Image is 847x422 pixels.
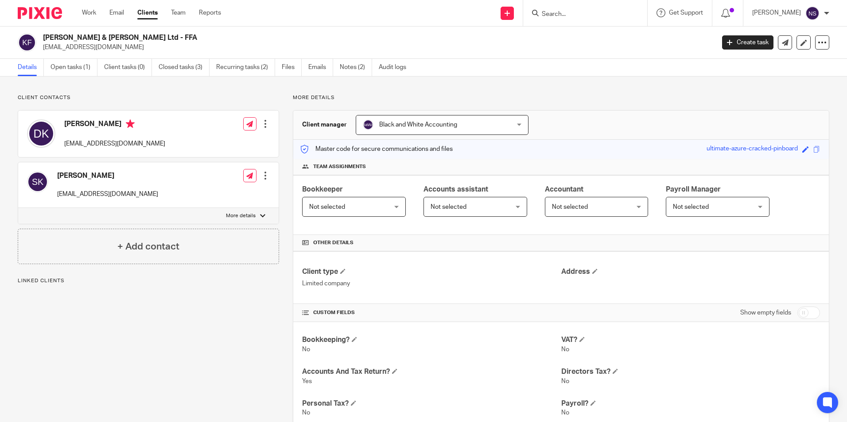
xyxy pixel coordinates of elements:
a: Closed tasks (3) [159,59,210,76]
img: svg%3E [363,119,373,130]
img: svg%3E [27,119,55,148]
a: Audit logs [379,59,413,76]
span: Accountant [545,186,583,193]
a: Create task [722,35,773,50]
h4: [PERSON_NAME] [64,119,165,130]
span: Not selected [309,204,345,210]
h4: CUSTOM FIELDS [302,309,561,316]
p: Client contacts [18,94,279,101]
span: Bookkeeper [302,186,343,193]
span: Accounts assistant [423,186,488,193]
a: Reports [199,8,221,17]
h4: Accounts And Tax Return? [302,367,561,376]
p: [EMAIL_ADDRESS][DOMAIN_NAME] [57,190,158,199]
h4: [PERSON_NAME] [57,171,158,180]
a: Emails [308,59,333,76]
a: Open tasks (1) [51,59,97,76]
span: No [302,410,310,416]
span: No [561,378,569,384]
span: Not selected [673,204,709,210]
img: svg%3E [805,6,820,20]
h4: Payroll? [561,399,820,408]
a: Details [18,59,44,76]
span: Yes [302,378,312,384]
p: Linked clients [18,277,279,284]
i: Primary [126,119,135,128]
span: No [561,346,569,353]
h2: [PERSON_NAME] & [PERSON_NAME] Ltd - FFA [43,33,575,42]
a: Recurring tasks (2) [216,59,275,76]
p: Master code for secure communications and files [300,145,453,153]
span: No [561,410,569,416]
input: Search [541,11,621,19]
span: Other details [313,239,354,246]
div: ultimate-azure-cracked-pinboard [707,144,798,154]
p: [EMAIL_ADDRESS][DOMAIN_NAME] [43,43,709,52]
a: Client tasks (0) [104,59,152,76]
h3: Client manager [302,120,347,129]
span: No [302,346,310,353]
a: Work [82,8,96,17]
p: Limited company [302,279,561,288]
a: Email [109,8,124,17]
img: svg%3E [27,171,48,192]
a: Notes (2) [340,59,372,76]
label: Show empty fields [740,308,791,317]
p: More details [226,212,256,219]
p: More details [293,94,829,101]
span: Get Support [669,10,703,16]
h4: Client type [302,267,561,276]
span: Team assignments [313,163,366,170]
span: Not selected [431,204,466,210]
p: [EMAIL_ADDRESS][DOMAIN_NAME] [64,139,165,148]
h4: Directors Tax? [561,367,820,376]
h4: Bookkeeping? [302,335,561,345]
span: Payroll Manager [666,186,721,193]
h4: Address [561,267,820,276]
a: Team [171,8,186,17]
h4: VAT? [561,335,820,345]
a: Files [282,59,302,76]
a: Clients [137,8,158,17]
img: svg%3E [18,33,36,52]
span: Not selected [552,204,588,210]
span: Black and White Accounting [379,122,457,128]
img: Pixie [18,7,62,19]
h4: Personal Tax? [302,399,561,408]
h4: + Add contact [117,240,179,253]
p: [PERSON_NAME] [752,8,801,17]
